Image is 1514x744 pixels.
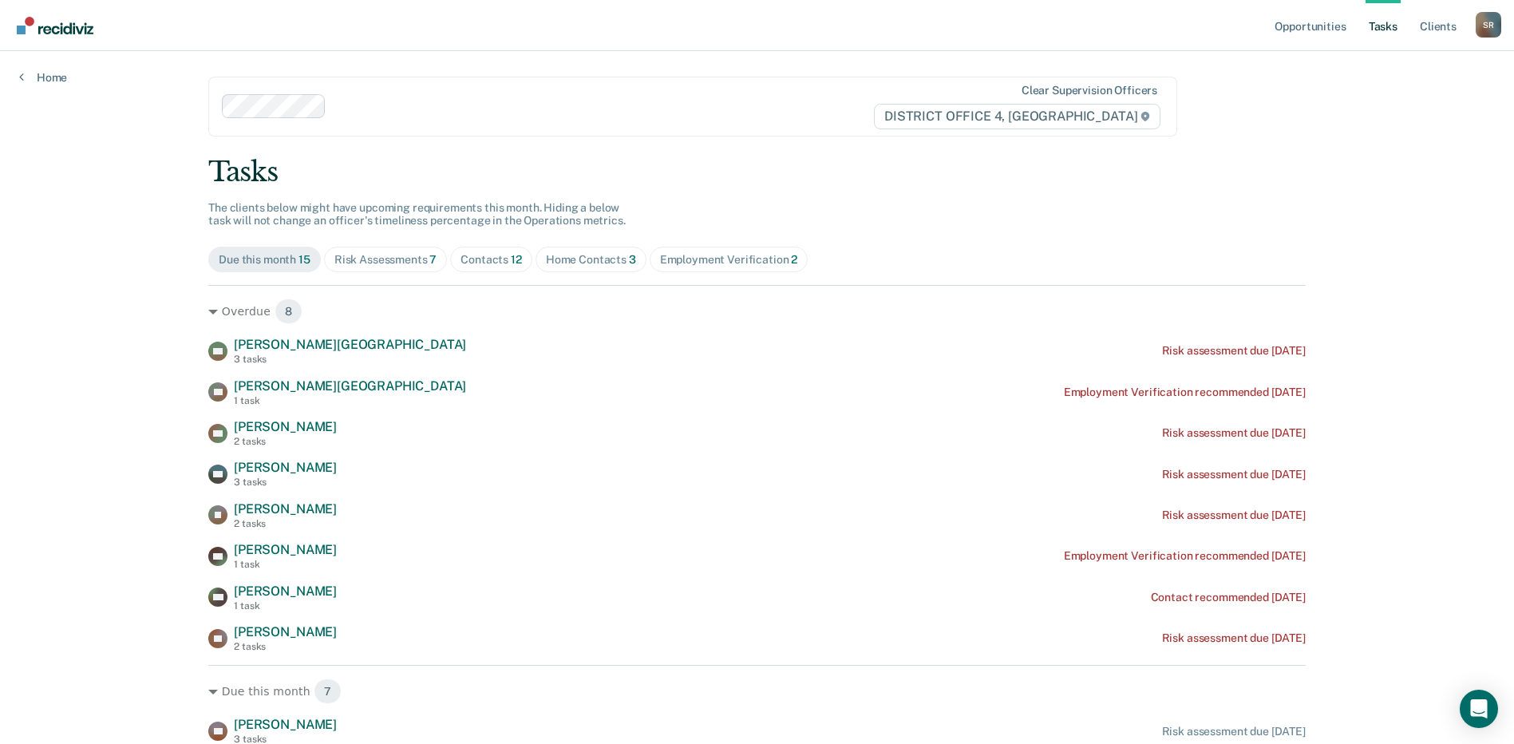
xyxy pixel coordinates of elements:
[234,600,337,611] div: 1 task
[1064,549,1306,563] div: Employment Verification recommended [DATE]
[546,253,636,267] div: Home Contacts
[234,378,466,394] span: [PERSON_NAME][GEOGRAPHIC_DATA]
[234,624,337,639] span: [PERSON_NAME]
[1022,84,1157,97] div: Clear supervision officers
[1162,509,1306,522] div: Risk assessment due [DATE]
[314,679,342,704] span: 7
[660,253,798,267] div: Employment Verification
[234,501,337,516] span: [PERSON_NAME]
[208,201,626,228] span: The clients below might have upcoming requirements this month. Hiding a below task will not chang...
[208,679,1306,704] div: Due this month 7
[629,253,636,266] span: 3
[1162,725,1306,738] div: Risk assessment due [DATE]
[234,419,337,434] span: [PERSON_NAME]
[1162,344,1306,358] div: Risk assessment due [DATE]
[1162,631,1306,645] div: Risk assessment due [DATE]
[1476,12,1501,38] div: S R
[1151,591,1306,604] div: Contact recommended [DATE]
[1162,426,1306,440] div: Risk assessment due [DATE]
[234,542,337,557] span: [PERSON_NAME]
[234,460,337,475] span: [PERSON_NAME]
[298,253,310,266] span: 15
[461,253,522,267] div: Contacts
[1476,12,1501,38] button: Profile dropdown button
[234,436,337,447] div: 2 tasks
[208,156,1306,188] div: Tasks
[234,641,337,652] div: 2 tasks
[1064,386,1306,399] div: Employment Verification recommended [DATE]
[1162,468,1306,481] div: Risk assessment due [DATE]
[234,354,466,365] div: 3 tasks
[334,253,437,267] div: Risk Assessments
[234,518,337,529] div: 2 tasks
[219,253,310,267] div: Due this month
[234,395,466,406] div: 1 task
[275,299,302,324] span: 8
[19,70,67,85] a: Home
[234,477,337,488] div: 3 tasks
[874,104,1160,129] span: DISTRICT OFFICE 4, [GEOGRAPHIC_DATA]
[234,717,337,732] span: [PERSON_NAME]
[234,559,337,570] div: 1 task
[208,299,1306,324] div: Overdue 8
[234,337,466,352] span: [PERSON_NAME][GEOGRAPHIC_DATA]
[511,253,522,266] span: 12
[429,253,437,266] span: 7
[17,17,93,34] img: Recidiviz
[234,584,337,599] span: [PERSON_NAME]
[791,253,797,266] span: 2
[1460,690,1498,728] div: Open Intercom Messenger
